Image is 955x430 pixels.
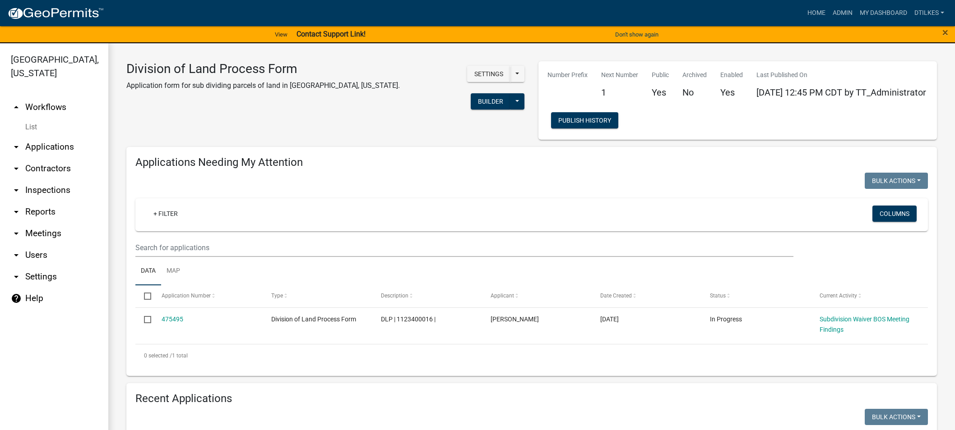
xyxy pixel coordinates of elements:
span: DLP | 1123400016 | [381,316,436,323]
span: Date Created [600,293,632,299]
h5: 1 [601,87,638,98]
a: Admin [829,5,856,22]
button: Columns [872,206,917,222]
button: Builder [471,93,510,110]
i: arrow_drop_down [11,250,22,261]
button: Settings [467,66,510,82]
span: Description [381,293,408,299]
span: Division of Land Process Form [271,316,356,323]
i: help [11,293,22,304]
span: [DATE] 12:45 PM CDT by TT_Administrator [756,87,926,98]
datatable-header-cell: Current Activity [811,285,921,307]
h3: Division of Land Process Form [126,61,400,77]
wm-modal-confirm: Workflow Publish History [551,117,618,124]
button: Close [942,27,948,38]
p: Application form for sub dividing parcels of land in [GEOGRAPHIC_DATA], [US_STATE]. [126,80,400,91]
span: In Progress [710,316,742,323]
a: Data [135,257,161,286]
span: 09/08/2025 [600,316,619,323]
datatable-header-cell: Type [262,285,372,307]
button: Bulk Actions [865,409,928,425]
a: View [271,27,291,42]
i: arrow_drop_down [11,228,22,239]
p: Number Prefix [547,70,588,80]
h5: Yes [652,87,669,98]
datatable-header-cell: Applicant [482,285,592,307]
strong: Contact Support Link! [297,30,366,38]
p: Next Number [601,70,638,80]
datatable-header-cell: Select [135,285,153,307]
span: × [942,26,948,39]
h4: Recent Applications [135,392,928,405]
a: Subdivision Waiver BOS Meeting Findings [820,316,909,333]
span: Applicant [491,293,514,299]
datatable-header-cell: Status [701,285,811,307]
h5: Yes [720,87,743,98]
button: Publish History [551,112,618,128]
a: + Filter [146,206,185,222]
h5: No [682,87,707,98]
button: Don't show again [612,27,662,42]
datatable-header-cell: Description [372,285,482,307]
i: arrow_drop_down [11,185,22,196]
a: My Dashboard [856,5,911,22]
span: Type [271,293,283,299]
i: arrow_drop_down [11,163,22,174]
span: Current Activity [820,293,857,299]
span: Status [710,293,726,299]
i: arrow_drop_up [11,102,22,113]
span: Application Number [162,293,211,299]
div: 1 total [135,344,928,367]
a: Map [161,257,185,286]
p: Last Published On [756,70,926,80]
i: arrow_drop_down [11,142,22,152]
i: arrow_drop_down [11,271,22,282]
h4: Applications Needing My Attention [135,156,928,169]
p: Enabled [720,70,743,80]
i: arrow_drop_down [11,206,22,217]
a: 475495 [162,316,183,323]
input: Search for applications [135,238,793,257]
span: 0 selected / [144,352,172,359]
a: dtilkes [911,5,948,22]
datatable-header-cell: Date Created [592,285,701,307]
span: Jamie Carroll [491,316,539,323]
p: Archived [682,70,707,80]
datatable-header-cell: Application Number [153,285,262,307]
a: Home [804,5,829,22]
p: Public [652,70,669,80]
button: Bulk Actions [865,173,928,189]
